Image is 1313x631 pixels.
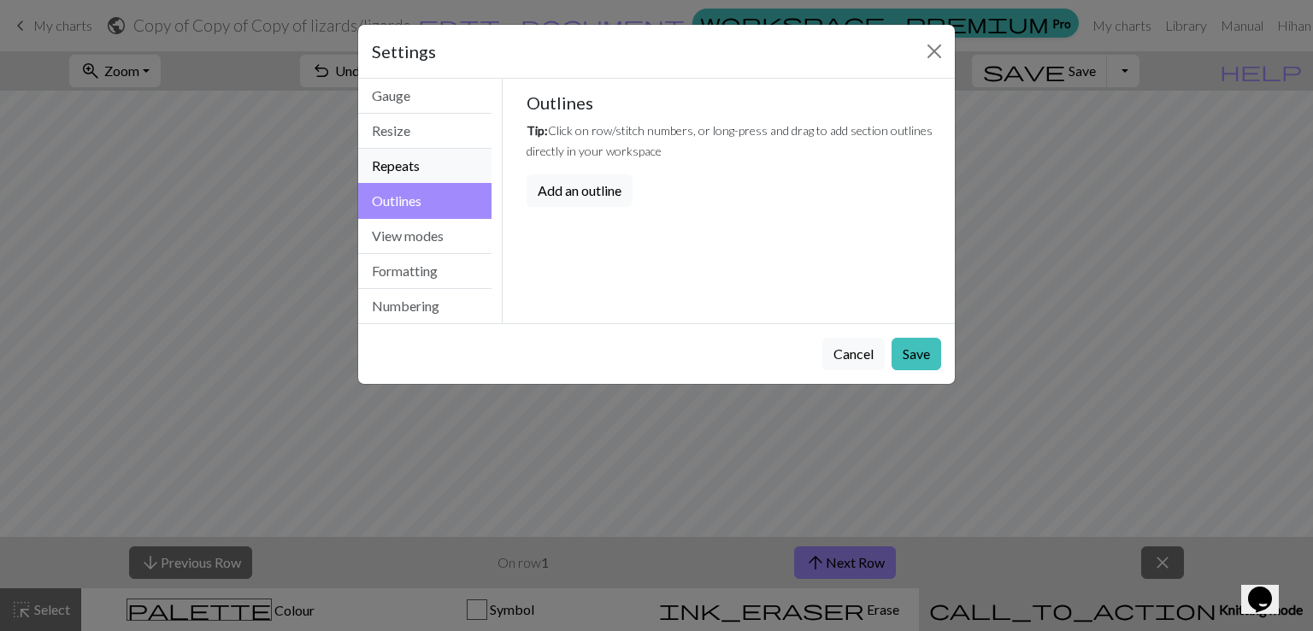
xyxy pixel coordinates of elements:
button: Numbering [358,289,492,323]
h5: Outlines [527,92,942,113]
button: View modes [358,219,492,254]
button: Formatting [358,254,492,289]
button: Resize [358,114,492,149]
button: Cancel [822,338,885,370]
small: Click on row/stitch numbers, or long-press and drag to add section outlines directly in your work... [527,123,933,158]
iframe: chat widget [1241,563,1296,614]
button: Gauge [358,79,492,114]
button: Add an outline [527,174,633,207]
button: Repeats [358,149,492,184]
button: Close [921,38,948,65]
button: Outlines [358,183,492,219]
em: Tip: [527,123,548,138]
button: Save [892,338,941,370]
h5: Settings [372,38,436,64]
